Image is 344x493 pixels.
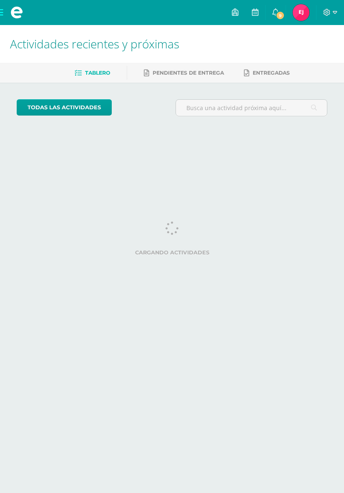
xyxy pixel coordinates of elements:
[153,70,224,76] span: Pendientes de entrega
[253,70,290,76] span: Entregadas
[244,66,290,80] a: Entregadas
[17,99,112,116] a: todas las Actividades
[10,36,179,52] span: Actividades recientes y próximas
[75,66,110,80] a: Tablero
[293,4,309,21] img: 805aa570a3ab6d36e110b846a7289b35.png
[176,100,327,116] input: Busca una actividad próxima aquí...
[85,70,110,76] span: Tablero
[144,66,224,80] a: Pendientes de entrega
[276,11,285,20] span: 9
[17,249,327,256] label: Cargando actividades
